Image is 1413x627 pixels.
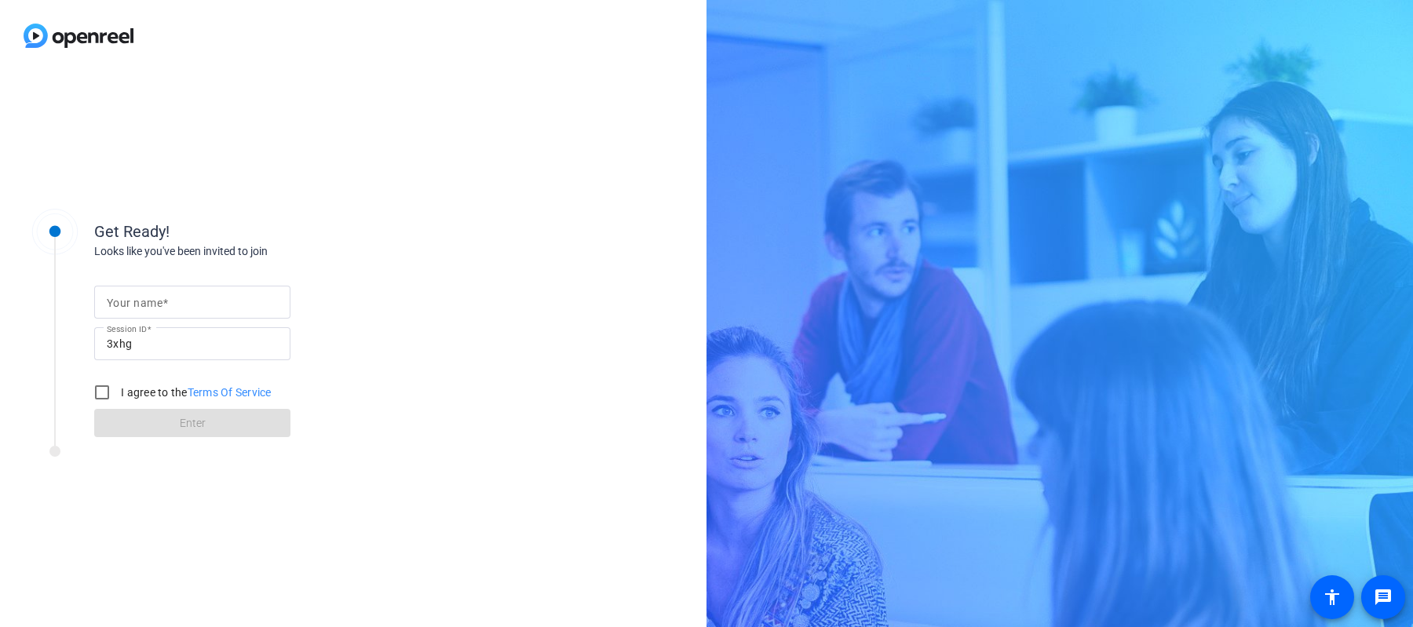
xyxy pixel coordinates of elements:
a: Terms Of Service [188,386,272,399]
div: Looks like you've been invited to join [94,243,408,260]
mat-label: Session ID [107,324,147,334]
mat-icon: message [1374,588,1393,607]
label: I agree to the [118,385,272,400]
div: Get Ready! [94,220,408,243]
mat-icon: accessibility [1323,588,1342,607]
mat-label: Your name [107,297,162,309]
